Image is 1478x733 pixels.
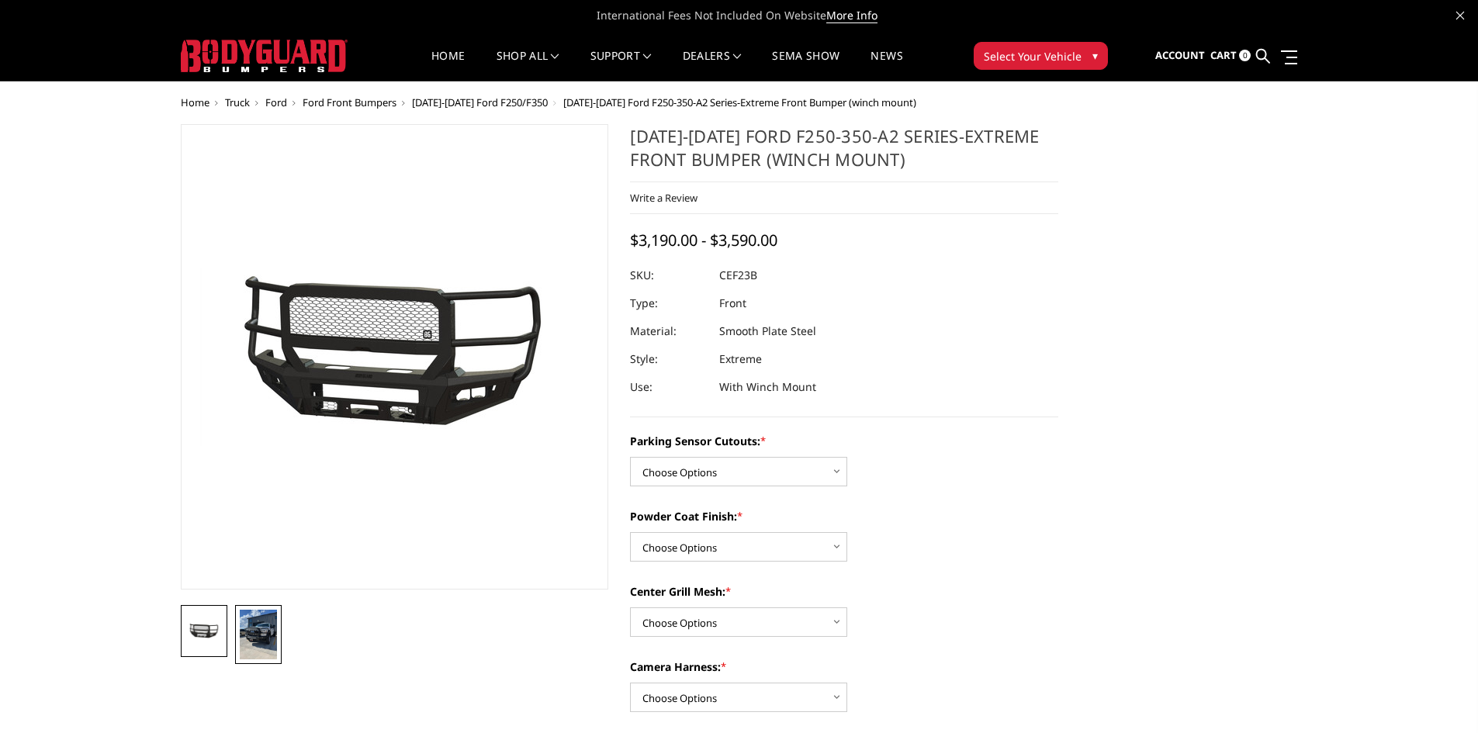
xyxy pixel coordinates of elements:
[630,124,1058,182] h1: [DATE]-[DATE] Ford F250-350-A2 Series-Extreme Front Bumper (winch mount)
[185,623,223,640] img: 2023-2025 Ford F250-350-A2 Series-Extreme Front Bumper (winch mount)
[719,345,762,373] dd: Extreme
[719,317,816,345] dd: Smooth Plate Steel
[303,95,396,109] a: Ford Front Bumpers
[181,40,348,72] img: BODYGUARD BUMPERS
[630,508,1058,524] label: Powder Coat Finish:
[497,50,559,81] a: shop all
[630,230,777,251] span: $3,190.00 - $3,590.00
[630,317,708,345] dt: Material:
[719,261,757,289] dd: CEF23B
[590,50,652,81] a: Support
[1210,48,1237,62] span: Cart
[1155,35,1205,77] a: Account
[630,373,708,401] dt: Use:
[772,50,839,81] a: SEMA Show
[563,95,916,109] span: [DATE]-[DATE] Ford F250-350-A2 Series-Extreme Front Bumper (winch mount)
[630,191,697,205] a: Write a Review
[630,289,708,317] dt: Type:
[181,124,609,590] a: 2023-2025 Ford F250-350-A2 Series-Extreme Front Bumper (winch mount)
[719,289,746,317] dd: Front
[265,95,287,109] a: Ford
[240,610,277,659] img: 2023-2025 Ford F250-350-A2 Series-Extreme Front Bumper (winch mount)
[1155,48,1205,62] span: Account
[630,261,708,289] dt: SKU:
[683,50,742,81] a: Dealers
[1210,35,1251,77] a: Cart 0
[984,48,1082,64] span: Select Your Vehicle
[181,95,209,109] a: Home
[1239,50,1251,61] span: 0
[871,50,902,81] a: News
[719,373,816,401] dd: With Winch Mount
[630,345,708,373] dt: Style:
[630,659,1058,675] label: Camera Harness:
[1092,47,1098,64] span: ▾
[630,583,1058,600] label: Center Grill Mesh:
[412,95,548,109] a: [DATE]-[DATE] Ford F250/F350
[974,42,1108,70] button: Select Your Vehicle
[630,433,1058,449] label: Parking Sensor Cutouts:
[431,50,465,81] a: Home
[225,95,250,109] a: Truck
[826,8,877,23] a: More Info
[1400,659,1478,733] iframe: Chat Widget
